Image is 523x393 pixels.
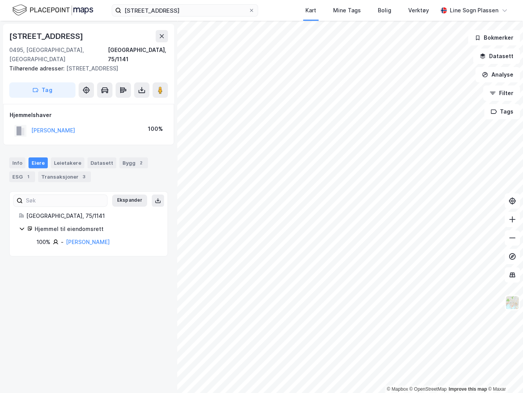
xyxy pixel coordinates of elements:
[137,159,145,167] div: 2
[35,224,158,234] div: Hjemmel til eiendomsrett
[9,157,25,168] div: Info
[119,157,148,168] div: Bygg
[24,173,32,181] div: 1
[305,6,316,15] div: Kart
[408,6,429,15] div: Verktøy
[484,356,523,393] div: Kontrollprogram for chat
[23,195,107,206] input: Søk
[12,3,93,17] img: logo.f888ab2527a4732fd821a326f86c7f29.svg
[9,82,75,98] button: Tag
[121,5,248,16] input: Søk på adresse, matrikkel, gårdeiere, leietakere eller personer
[505,295,520,310] img: Z
[80,173,88,181] div: 3
[475,67,520,82] button: Analyse
[26,211,158,221] div: [GEOGRAPHIC_DATA], 75/1141
[484,356,523,393] iframe: Chat Widget
[108,45,168,64] div: [GEOGRAPHIC_DATA], 75/1141
[51,157,84,168] div: Leietakere
[37,237,50,247] div: 100%
[9,45,108,64] div: 0495, [GEOGRAPHIC_DATA], [GEOGRAPHIC_DATA]
[10,110,168,120] div: Hjemmelshaver
[333,6,361,15] div: Mine Tags
[9,65,66,72] span: Tilhørende adresser:
[387,386,408,392] a: Mapbox
[9,64,162,73] div: [STREET_ADDRESS]
[449,386,487,392] a: Improve this map
[9,171,35,182] div: ESG
[409,386,447,392] a: OpenStreetMap
[87,157,116,168] div: Datasett
[61,237,64,247] div: -
[450,6,498,15] div: Line Sogn Plassen
[483,85,520,101] button: Filter
[38,171,91,182] div: Transaksjoner
[66,239,110,245] a: [PERSON_NAME]
[9,30,85,42] div: [STREET_ADDRESS]
[28,157,48,168] div: Eiere
[468,30,520,45] button: Bokmerker
[484,104,520,119] button: Tags
[473,48,520,64] button: Datasett
[148,124,163,134] div: 100%
[112,194,147,207] button: Ekspander
[378,6,391,15] div: Bolig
